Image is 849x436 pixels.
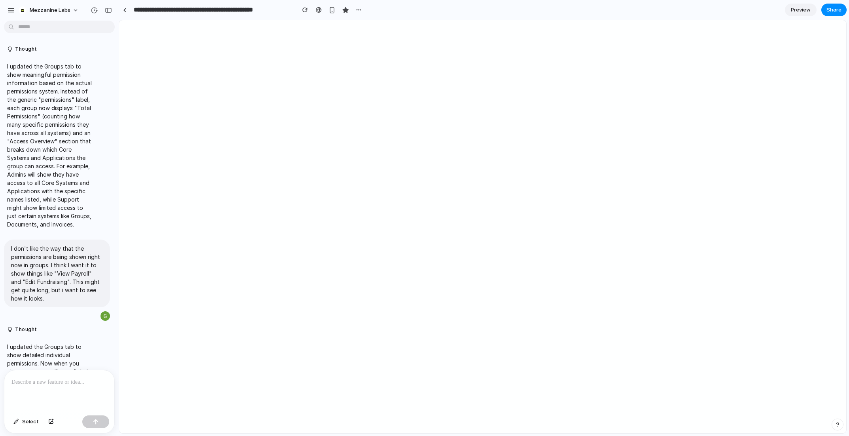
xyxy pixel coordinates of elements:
[785,4,817,16] a: Preview
[11,244,103,303] p: I don't like the way that the permissions are being shown right now in groups. I think I want it ...
[7,62,92,228] p: I updated the Groups tab to show meaningful permission information based on the actual permission...
[9,415,43,428] button: Select
[22,418,39,426] span: Select
[30,6,70,14] span: Mezzanine Labs
[826,6,841,14] span: Share
[15,4,83,17] button: Mezzanine Labs
[791,6,811,14] span: Preview
[821,4,847,16] button: Share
